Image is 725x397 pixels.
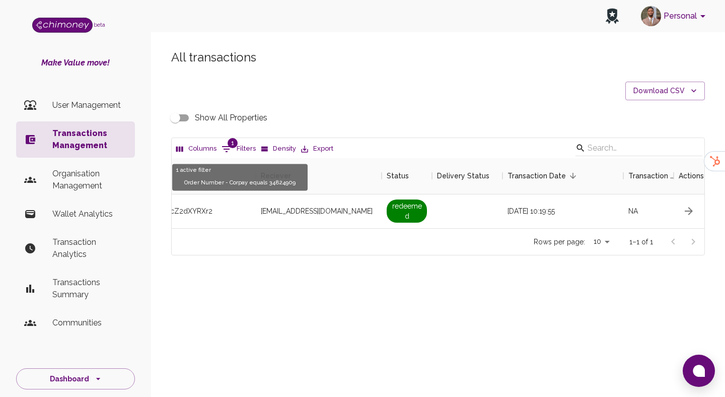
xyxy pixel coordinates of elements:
[52,277,127,301] p: Transactions Summary
[588,140,687,156] input: Search…
[432,158,502,194] div: Delivery Status
[387,158,409,194] div: Status
[258,141,299,157] button: Density
[261,206,373,216] span: [EMAIL_ADDRESS][DOMAIN_NAME]
[52,99,127,111] p: User Management
[32,18,93,33] img: Logo
[623,194,674,228] div: NA
[683,355,715,387] button: Open chat window
[195,112,267,124] span: Show All Properties
[52,127,127,152] p: Transactions Management
[52,208,127,220] p: Wallet Analytics
[382,158,432,194] div: Status
[641,6,661,26] img: avatar
[534,237,585,247] p: Rows per page:
[387,200,427,223] span: redeemed
[502,194,623,228] div: [DATE] 10:19:55
[507,158,566,194] div: Transaction Date
[625,82,705,100] button: Download CSV
[629,237,653,247] p: 1–1 of 1
[94,22,105,28] span: beta
[256,158,382,194] div: Reciever
[575,140,702,158] div: Search
[52,317,127,329] p: Communities
[16,368,135,390] button: Dashboard
[171,49,705,65] h5: All transactions
[589,234,613,249] div: 10
[228,138,238,148] span: 1
[184,178,296,187] li: Order Number - Corpay equals 34824909
[637,3,713,29] button: account of current user
[95,194,256,228] div: 3lK0O3FuW7YSteIr5UcZ2dXYRXr2
[219,141,258,157] button: Show filters
[566,169,580,183] button: Sort
[299,141,336,157] button: Export
[502,158,623,194] div: Transaction Date
[628,158,674,194] div: Transaction payment Method
[52,168,127,192] p: Organisation Management
[679,158,704,194] div: Actions
[623,158,674,194] div: Transaction payment Method
[52,236,127,260] p: Transaction Analytics
[174,141,219,157] button: Select columns
[437,158,489,194] div: Delivery Status
[176,166,304,187] div: 1 active filter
